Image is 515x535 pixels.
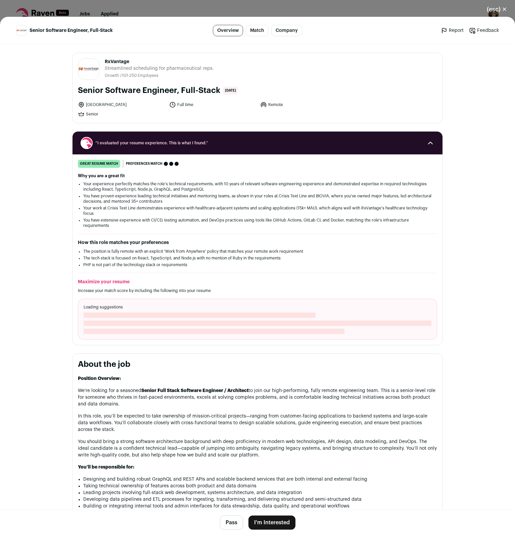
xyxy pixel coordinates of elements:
strong: Senior Full Stack Software Engineer / Architect [141,388,248,393]
h1: Senior Software Engineer, Full-Stack [78,85,220,96]
h2: How this role matches your preferences [78,239,437,246]
button: Close modal [479,2,515,17]
div: Loading suggestions [78,299,437,340]
span: Senior Software Engineer, Full-Stack [30,27,113,34]
a: Overview [213,25,243,36]
span: 101-250 Employees [122,74,158,78]
li: Developing data pipelines and ETL processes for ingesting, transforming, and delivering structure... [83,496,437,503]
li: Senior [78,111,165,117]
span: Preferences match [126,160,162,167]
li: You have proven experience leading technical initiatives and mentoring teams, as shown in your ro... [83,193,432,204]
li: The position is fully remote with an explicit 'Work from Anywhere' policy that matches your remot... [83,249,432,254]
a: Match [246,25,269,36]
li: Taking technical ownership of features across both product and data domains [83,483,437,489]
div: great resume match [78,160,120,168]
li: Your experience perfectly matches the role's technical requirements, with 10 years of relevant so... [83,181,432,192]
li: Remote [260,101,347,108]
li: / [120,73,158,78]
a: Feedback [469,27,499,34]
span: Streamlined scheduling for pharmaceutical reps. [105,65,214,72]
img: 1f9958bde26d3e4cd89f6c5ac529b5acafdd0060d66cdd10a21d15c927b32369.jpg [78,67,99,71]
span: RxVantage [105,58,214,65]
strong: Position Overview: [78,376,121,381]
li: Leading projects involving full-stack web development, systems architecture, and data integration [83,489,437,496]
li: Supporting data-driven features in existing applications and collaborating closely with stakehold... [83,509,437,516]
li: PHP is not part of the technology stack or requirements [83,262,432,267]
h2: Maximize your resume [78,279,437,285]
li: Your work at Crisis Text Line demonstrates experience with healthcare-adjacent systems and scalin... [83,205,432,216]
li: Growth [105,73,120,78]
a: Company [271,25,302,36]
span: “I evaluated your resume experience. This is what I found.” [95,140,420,146]
li: The tech stack is focused on React, TypeScript, and Node.js with no mention of Ruby in the requir... [83,255,432,261]
p: You should bring a strong software architecture background with deep proficiency in modern web te... [78,438,437,458]
span: [DATE] [223,87,238,95]
li: Designing and building robust GraphQL and REST APIs and scalable backend services that are both i... [83,476,437,483]
li: You have extensive experience with CI/CD, testing automation, and DevOps practices using tools li... [83,217,432,228]
button: Pass [220,516,243,530]
button: I'm Interested [248,516,295,530]
a: Report [441,27,464,34]
h2: Why you are a great fit [78,173,437,179]
p: Increase your match score by including the following into your resume [78,288,437,293]
strong: You’ll be responsible for: [78,465,134,470]
li: Full time [169,101,256,108]
p: We’re looking for a seasoned to join our high-performing, fully remote engineering team. This is ... [78,387,437,407]
li: [GEOGRAPHIC_DATA] [78,101,165,108]
p: In this role, you’ll be expected to take ownership of mission-critical projects—ranging from cust... [78,413,437,433]
img: 1f9958bde26d3e4cd89f6c5ac529b5acafdd0060d66cdd10a21d15c927b32369.jpg [16,30,27,31]
li: Building or integrating internal tools and admin interfaces for data stewardship, data quality, a... [83,503,437,509]
h2: About the job [78,359,437,370]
